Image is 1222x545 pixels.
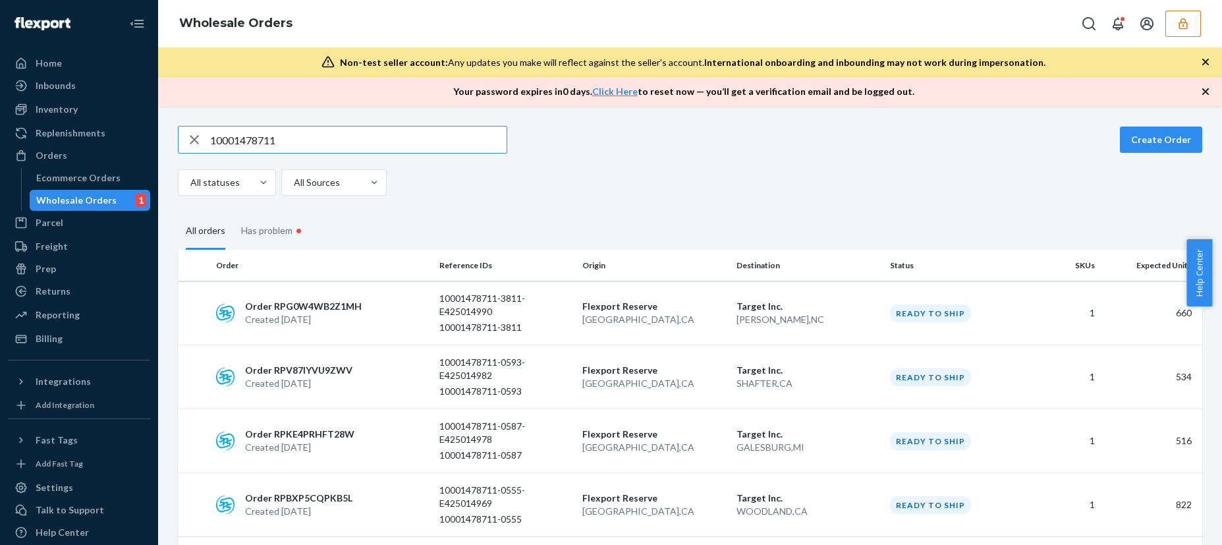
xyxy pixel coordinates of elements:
div: Talk to Support [36,503,104,517]
th: Expected Units [1100,250,1203,281]
p: Order RPG0W4WB2Z1MH [245,300,362,313]
a: Add Integration [8,397,150,413]
div: Integrations [36,375,91,388]
iframe: Opens a widget where you can chat to one of our agents [1136,505,1209,538]
p: Order RPBXP5CQPKB5L [245,492,352,505]
th: Status [885,250,1028,281]
div: Fast Tags [36,434,78,447]
div: All orders [186,214,225,250]
div: Help Center [36,526,89,539]
p: Flexport Reserve [582,364,725,377]
div: Ready to ship [890,368,971,386]
p: Your password expires in 0 days . to reset now — you’ll get a verification email and be logged out. [453,85,914,98]
p: 10001478711-0593 [439,385,545,398]
div: Ready to ship [890,304,971,322]
p: Target Inc. [736,492,879,505]
p: [PERSON_NAME] , NC [736,313,879,326]
div: Replenishments [36,127,105,140]
p: [GEOGRAPHIC_DATA] , CA [582,441,725,454]
th: Reference IDs [434,250,578,281]
a: Reporting [8,304,150,326]
p: Flexport Reserve [582,428,725,441]
th: Destination [731,250,885,281]
input: Search orders [210,127,507,153]
div: Wholesale Orders [36,194,117,207]
p: GALESBURG , MI [736,441,879,454]
div: • [292,222,305,239]
p: [GEOGRAPHIC_DATA] , CA [582,505,725,518]
td: 1 [1028,345,1100,409]
p: 10001478711-3811 [439,321,545,334]
div: Home [36,57,62,70]
p: Created [DATE] [245,313,362,326]
div: Has problem [241,212,305,250]
td: 660 [1100,281,1203,345]
img: sps-commerce logo [216,304,235,322]
a: Inbounds [8,75,150,96]
p: Target Inc. [736,300,879,313]
div: Add Fast Tag [36,458,83,469]
div: Add Integration [36,399,94,411]
span: Non-test seller account: [340,57,448,68]
input: All Sources [292,176,294,189]
div: Ready to ship [890,496,971,514]
a: Help Center [8,522,150,543]
div: Ready to ship [890,432,971,450]
div: Any updates you make will reflect against the seller's account. [340,56,1045,69]
div: Inbounds [36,79,76,92]
p: [GEOGRAPHIC_DATA] , CA [582,377,725,390]
th: SKUs [1028,250,1100,281]
img: sps-commerce logo [216,432,235,450]
p: 10001478711-0555-E425014969 [439,484,545,510]
p: Created [DATE] [245,505,352,518]
img: Flexport logo [14,17,70,30]
td: 1 [1028,473,1100,537]
p: Flexport Reserve [582,492,725,505]
p: Flexport Reserve [582,300,725,313]
button: Open notifications [1105,11,1131,37]
th: Origin [577,250,731,281]
p: Target Inc. [736,364,879,377]
p: 10001478711-0593-E425014982 [439,356,545,382]
a: Wholesale Orders [179,16,292,30]
a: Parcel [8,212,150,233]
button: Help Center [1186,239,1212,306]
div: Freight [36,240,68,253]
td: 1 [1028,409,1100,473]
a: Replenishments [8,123,150,144]
td: 1 [1028,281,1100,345]
button: Integrations [8,371,150,392]
button: Open account menu [1134,11,1160,37]
div: Billing [36,332,63,345]
a: Add Fast Tag [8,456,150,472]
p: Order RPV87IYVU9ZWV [245,364,352,377]
div: Prep [36,262,56,275]
a: Prep [8,258,150,279]
p: 10001478711-0587 [439,449,545,462]
td: 516 [1100,409,1203,473]
input: All statuses [189,176,190,189]
ol: breadcrumbs [169,5,303,43]
button: Create Order [1120,127,1202,153]
div: Parcel [36,216,63,229]
img: sps-commerce logo [216,368,235,386]
a: Ecommerce Orders [30,167,151,188]
td: 534 [1100,345,1203,409]
button: Close Navigation [124,11,150,37]
a: Home [8,53,150,74]
div: Returns [36,285,70,298]
td: 822 [1100,473,1203,537]
a: Inventory [8,99,150,120]
p: Target Inc. [736,428,879,441]
p: 10001478711-0587-E425014978 [439,420,545,446]
div: Settings [36,481,73,494]
p: SHAFTER , CA [736,377,879,390]
img: sps-commerce logo [216,496,235,514]
p: Created [DATE] [245,377,352,390]
div: Reporting [36,308,80,322]
a: Billing [8,328,150,349]
a: Orders [8,145,150,166]
a: Wholesale Orders1 [30,190,151,211]
a: Freight [8,236,150,257]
